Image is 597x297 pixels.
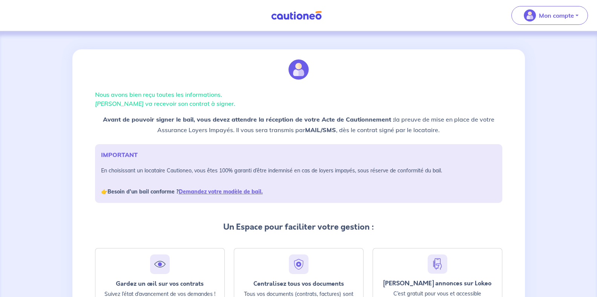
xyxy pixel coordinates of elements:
img: Cautioneo [268,11,325,20]
img: illu_account_valid_menu.svg [524,9,536,21]
strong: Avant de pouvoir signer le bail, vous devez attendre la réception de votre Acte de Cautionnement : [103,116,394,123]
strong: Besoin d’un bail conforme ? [107,188,263,195]
a: Demandez votre modèle de bail. [179,188,263,195]
p: En choisissant un locataire Cautioneo, vous êtes 100% garanti d’être indemnisé en cas de loyers i... [101,165,496,197]
img: hand-phone-blue.svg [431,257,444,271]
img: illu_account.svg [289,59,309,80]
div: Gardez un œil sur vos contrats [101,280,218,287]
p: Un Espace pour faciliter votre gestion : [95,221,502,233]
p: Mon compte [539,11,574,20]
img: security.svg [292,257,305,271]
p: Nous avons bien reçu toutes les informations. [95,90,502,108]
img: eye.svg [153,257,167,271]
em: [PERSON_NAME] va recevoir son contrat à signer. [95,100,235,107]
div: Centralisez tous vos documents [240,280,357,287]
div: [PERSON_NAME] annonces sur Lokeo [379,280,496,287]
strong: IMPORTANT [101,151,138,158]
strong: MAIL/SMS [305,126,336,134]
button: illu_account_valid_menu.svgMon compte [511,6,588,25]
p: la preuve de mise en place de votre Assurance Loyers Impayés. Il vous sera transmis par , dès le ... [95,114,502,135]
